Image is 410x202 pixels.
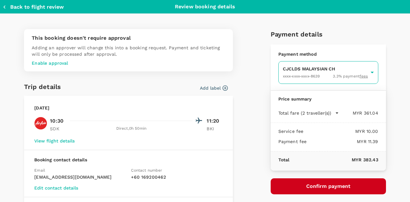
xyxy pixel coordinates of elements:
[32,34,225,42] p: This booking doesn't require approval
[24,82,61,92] h6: Trip details
[70,125,193,132] div: Direct , 0h 50min
[34,105,49,111] p: [DATE]
[278,110,331,116] p: Total fare (2 traveller(s))
[50,117,63,125] p: 10:30
[333,73,368,80] span: 3.3 % payment
[278,128,304,134] p: Service fee
[283,74,320,78] span: XXXX-XXXX-XXXX-8639
[32,60,225,66] p: Enable approval
[271,178,386,194] button: Confirm payment
[50,125,66,132] p: SDK
[175,3,235,11] p: Review booking details
[34,174,126,180] p: [EMAIL_ADDRESS][DOMAIN_NAME]
[34,157,223,163] p: Booking contact details
[360,74,368,78] u: fees
[271,29,386,39] h6: Payment details
[131,168,162,173] span: Contact number
[278,61,378,84] div: CJCLDS MALAYSIAN CHXXXX-XXXX-XXXX-86393.3% paymentfees
[3,4,64,10] button: Back to flight review
[32,44,225,57] p: Adding an approver will change this into a booking request. Payment and ticketing will only be pr...
[278,138,307,145] p: Payment fee
[207,125,223,132] p: BKI
[34,117,47,130] img: AK
[278,110,339,116] button: Total fare (2 traveller(s))
[339,110,378,116] p: MYR 361.04
[131,174,223,180] p: + 60 169200462
[278,157,290,163] p: Total
[289,157,378,163] p: MYR 382.43
[303,128,378,134] p: MYR 10.00
[34,168,45,173] span: Email
[207,117,223,125] p: 11:20
[307,138,378,145] p: MYR 11.39
[200,85,228,91] button: Add label
[34,138,75,143] button: View flight details
[278,96,378,102] p: Price summary
[283,66,368,72] p: CJCLDS MALAYSIAN CH
[278,51,378,57] p: Payment method
[34,185,78,190] button: Edit contact details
